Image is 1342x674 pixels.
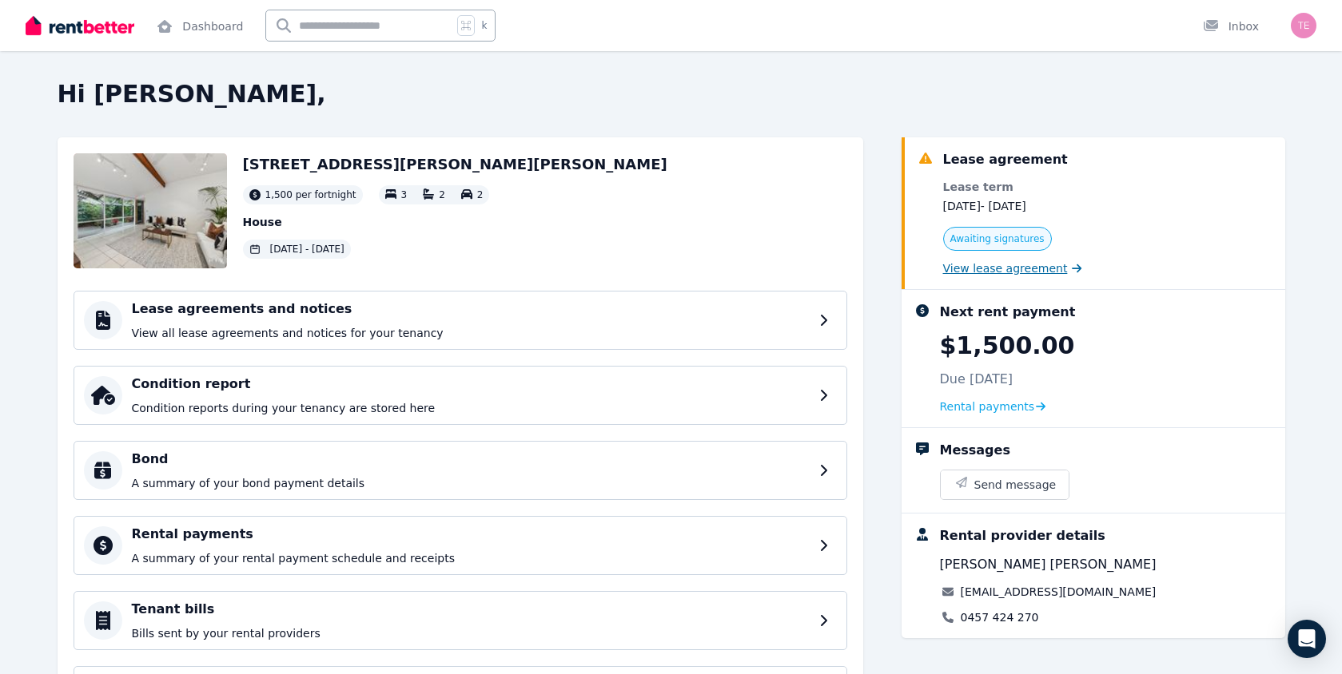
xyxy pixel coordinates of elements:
[940,526,1105,545] div: Rental provider details
[941,470,1069,499] button: Send message
[265,188,356,201] span: 1,500 per fortnight
[132,299,810,319] h4: Lease agreements and notices
[477,189,484,200] span: 2
[132,400,810,416] p: Condition reports during your tenancy are stored here
[132,550,810,566] p: A summary of your rental payment schedule and receipts
[26,14,134,38] img: RentBetter
[439,189,445,200] span: 2
[950,232,1045,245] span: Awaiting signatures
[943,150,1068,169] div: Lease agreement
[132,475,810,491] p: A summary of your bond payment details
[974,477,1057,493] span: Send message
[940,555,1157,574] span: [PERSON_NAME] [PERSON_NAME]
[943,198,1082,214] dd: [DATE] - [DATE]
[940,331,1075,360] p: $1,500.00
[961,609,1039,625] a: 0457 424 270
[940,303,1076,322] div: Next rent payment
[243,153,667,176] h2: [STREET_ADDRESS][PERSON_NAME][PERSON_NAME]
[940,398,1046,414] a: Rental payments
[132,525,810,544] h4: Rental payments
[943,179,1082,195] dt: Lease term
[940,370,1013,389] p: Due [DATE]
[132,375,810,394] h4: Condition report
[132,325,810,341] p: View all lease agreements and notices for your tenancy
[1291,13,1316,38] img: Terence Reedy
[401,189,408,200] span: 3
[940,441,1010,460] div: Messages
[940,398,1035,414] span: Rental payments
[132,625,810,641] p: Bills sent by your rental providers
[270,243,344,256] span: [DATE] - [DATE]
[943,260,1068,276] span: View lease agreement
[961,584,1157,600] a: [EMAIL_ADDRESS][DOMAIN_NAME]
[132,450,810,469] h4: Bond
[74,153,227,268] img: Property Url
[132,600,810,619] h4: Tenant bills
[243,214,667,230] p: House
[943,260,1082,276] a: View lease agreement
[1288,620,1326,658] div: Open Intercom Messenger
[1203,18,1259,34] div: Inbox
[58,80,1285,109] h2: Hi [PERSON_NAME],
[481,19,487,32] span: k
